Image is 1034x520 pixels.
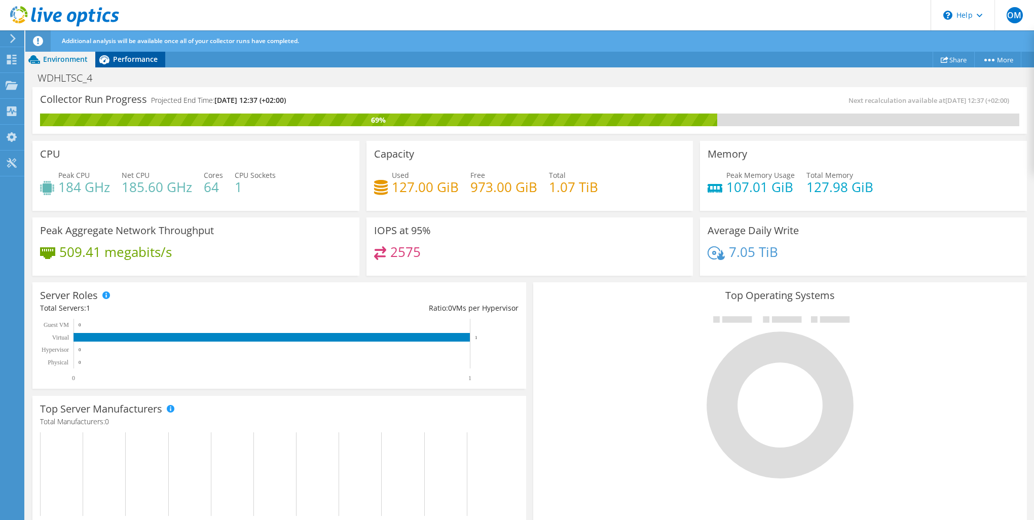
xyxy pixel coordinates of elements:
h3: Average Daily Write [708,225,799,236]
h4: 1 [235,181,276,193]
span: Performance [113,54,158,64]
h3: CPU [40,148,60,160]
span: Additional analysis will be available once all of your collector runs have completed. [62,36,299,45]
a: Share [933,52,975,67]
span: Total Memory [806,170,853,180]
h4: Total Manufacturers: [40,416,519,427]
span: Next recalculation available at [848,96,1014,105]
span: [DATE] 12:37 (+02:00) [214,95,286,105]
h4: 185.60 GHz [122,181,192,193]
h4: 1.07 TiB [549,181,598,193]
svg: \n [943,11,952,20]
h3: Memory [708,148,747,160]
span: Cores [204,170,223,180]
text: Guest VM [44,321,69,328]
h1: WDHLTSC_4 [33,72,108,84]
span: Environment [43,54,88,64]
h4: 509.41 megabits/s [59,246,172,257]
a: More [974,52,1021,67]
h3: IOPS at 95% [374,225,431,236]
span: Total [549,170,566,180]
text: Hypervisor [42,346,69,353]
text: 0 [79,360,81,365]
span: Net CPU [122,170,150,180]
h3: Capacity [374,148,414,160]
h4: Projected End Time: [151,95,286,106]
span: 1 [86,303,90,313]
h3: Peak Aggregate Network Throughput [40,225,214,236]
span: Free [470,170,485,180]
h4: 107.01 GiB [726,181,795,193]
text: 1 [475,335,477,340]
span: 0 [448,303,452,313]
h3: Top Server Manufacturers [40,403,162,415]
h4: 2575 [390,246,421,257]
span: Peak Memory Usage [726,170,795,180]
span: Peak CPU [58,170,90,180]
span: 0 [105,417,109,426]
text: 1 [468,375,471,382]
h4: 184 GHz [58,181,110,193]
text: Virtual [52,334,69,341]
span: OM [1007,7,1023,23]
span: CPU Sockets [235,170,276,180]
text: 0 [72,375,75,382]
text: 0 [79,347,81,352]
h3: Top Operating Systems [541,290,1019,301]
h4: 7.05 TiB [729,246,778,257]
text: Physical [48,359,68,366]
span: [DATE] 12:37 (+02:00) [945,96,1009,105]
h4: 127.00 GiB [392,181,459,193]
div: Total Servers: [40,303,279,314]
div: Ratio: VMs per Hypervisor [279,303,519,314]
h4: 973.00 GiB [470,181,537,193]
h4: 127.98 GiB [806,181,873,193]
h4: 64 [204,181,223,193]
text: 0 [79,322,81,327]
div: 69% [40,115,717,126]
h3: Server Roles [40,290,98,301]
span: Used [392,170,409,180]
